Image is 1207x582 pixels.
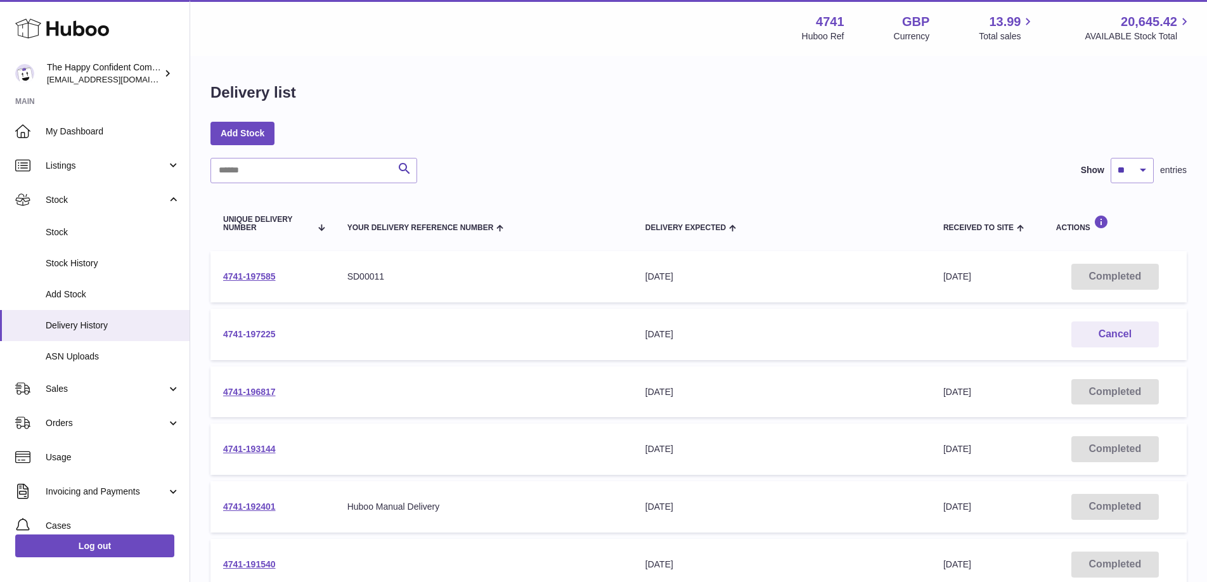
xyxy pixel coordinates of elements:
span: Stock [46,194,167,206]
span: [DATE] [943,559,971,569]
span: Received to Site [943,224,1014,232]
button: Cancel [1071,321,1159,347]
span: Sales [46,383,167,395]
span: ASN Uploads [46,351,180,363]
label: Show [1081,164,1104,176]
a: Add Stock [210,122,274,145]
div: [DATE] [645,443,918,455]
span: [DATE] [943,444,971,454]
a: 4741-192401 [223,501,276,512]
div: [DATE] [645,386,918,398]
span: [DATE] [943,271,971,281]
h1: Delivery list [210,82,296,103]
div: Actions [1056,215,1174,232]
span: Delivery History [46,320,180,332]
span: Cases [46,520,180,532]
span: [EMAIL_ADDRESS][DOMAIN_NAME] [47,74,186,84]
img: contact@happyconfident.com [15,64,34,83]
span: Stock [46,226,180,238]
span: My Dashboard [46,126,180,138]
a: 20,645.42 AVAILABLE Stock Total [1085,13,1192,42]
a: 4741-197225 [223,329,276,339]
div: The Happy Confident Company [47,61,161,86]
span: Usage [46,451,180,463]
strong: 4741 [816,13,844,30]
span: Delivery Expected [645,224,726,232]
div: Huboo Manual Delivery [347,501,620,513]
strong: GBP [902,13,929,30]
span: 20,645.42 [1121,13,1177,30]
span: Add Stock [46,288,180,301]
span: [DATE] [943,501,971,512]
span: Your Delivery Reference Number [347,224,494,232]
div: [DATE] [645,328,918,340]
a: 4741-193144 [223,444,276,454]
div: SD00011 [347,271,620,283]
div: [DATE] [645,501,918,513]
span: Invoicing and Payments [46,486,167,498]
span: entries [1160,164,1187,176]
a: 4741-196817 [223,387,276,397]
a: 13.99 Total sales [979,13,1035,42]
a: Log out [15,534,174,557]
span: Stock History [46,257,180,269]
div: Currency [894,30,930,42]
span: Listings [46,160,167,172]
div: [DATE] [645,559,918,571]
a: 4741-191540 [223,559,276,569]
span: 13.99 [989,13,1021,30]
span: Unique Delivery Number [223,216,311,232]
a: 4741-197585 [223,271,276,281]
div: Huboo Ref [802,30,844,42]
span: AVAILABLE Stock Total [1085,30,1192,42]
span: Total sales [979,30,1035,42]
span: [DATE] [943,387,971,397]
span: Orders [46,417,167,429]
div: [DATE] [645,271,918,283]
